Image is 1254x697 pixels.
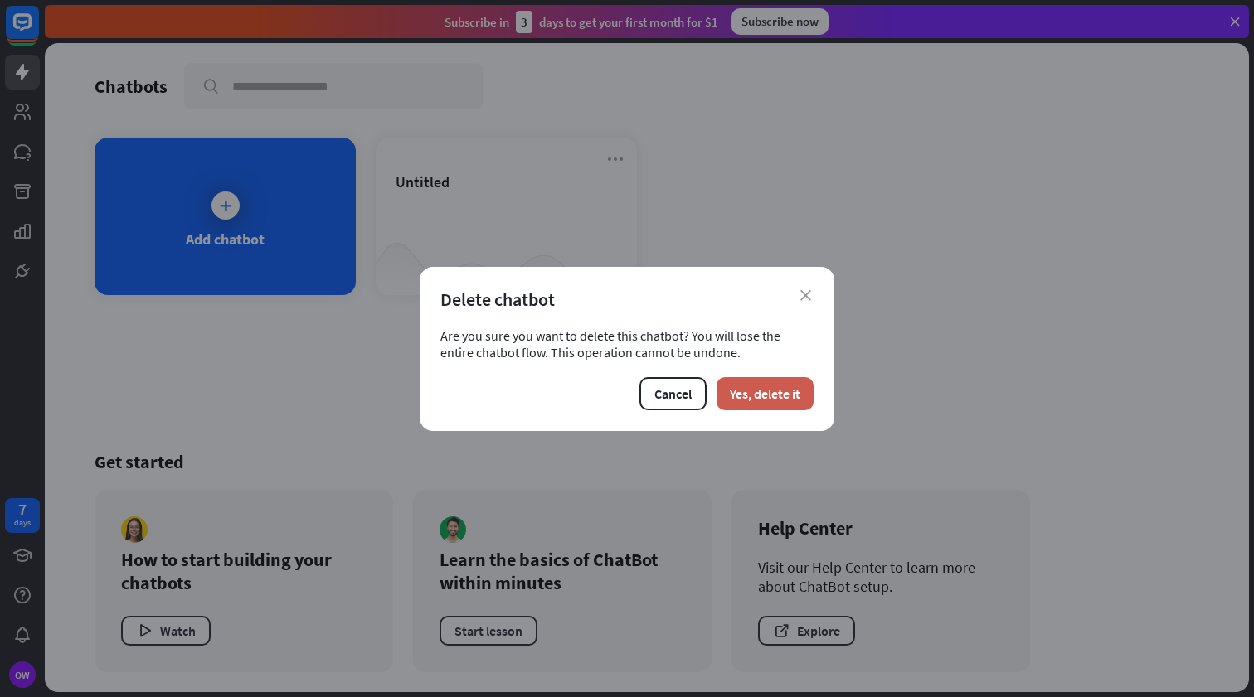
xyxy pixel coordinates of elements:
button: Cancel [639,377,707,410]
i: close [800,290,811,301]
div: Are you sure you want to delete this chatbot? You will lose the entire chatbot flow. This operati... [440,327,814,361]
button: Yes, delete it [717,377,814,410]
button: Open LiveChat chat widget [13,7,63,56]
div: Delete chatbot [440,288,814,311]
